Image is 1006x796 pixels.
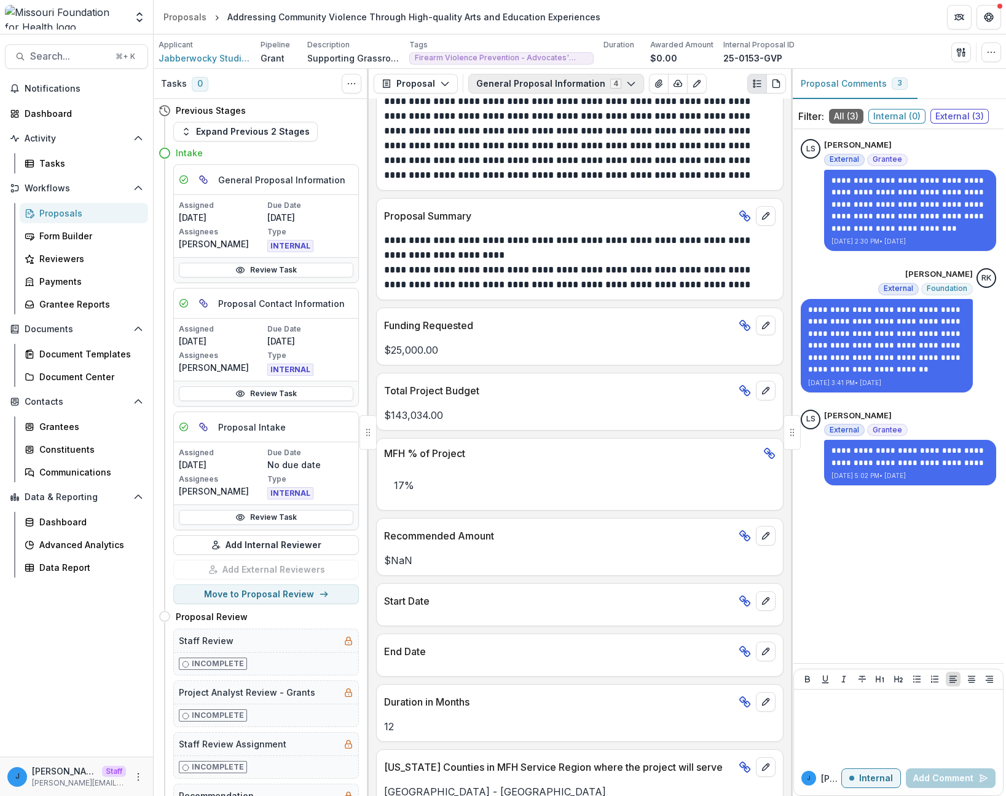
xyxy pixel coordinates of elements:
h5: Project Analyst Review - Grants [179,686,315,699]
p: Assignees [179,350,265,361]
span: External [884,284,913,293]
p: Internal Proposal ID [723,39,795,50]
p: [DATE] 3:41 PM • [DATE] [808,378,965,388]
p: [DATE] [179,335,265,348]
h3: Tasks [161,79,187,89]
span: Workflows [25,183,128,194]
button: Bullet List [910,672,924,687]
button: Italicize [836,672,851,687]
p: Assignees [179,474,265,485]
a: Document Center [20,367,148,387]
div: Reviewers [39,252,138,265]
a: Dashboard [5,103,148,124]
button: Internal [841,768,901,788]
div: Linda Schust [806,145,815,153]
p: 17% [384,468,776,503]
nav: breadcrumb [159,8,605,26]
p: Duration in Months [384,695,734,709]
button: edit [756,316,776,335]
button: Toggle View Cancelled Tasks [342,74,361,94]
div: ⌘ + K [113,50,138,63]
button: PDF view [766,74,786,94]
button: edit [756,757,776,777]
a: Constituents [20,439,148,460]
div: Constituents [39,443,138,456]
a: Proposals [159,8,211,26]
button: edit [756,381,776,400]
p: MFH % of Project [384,446,758,461]
div: Dashboard [25,107,138,120]
h5: Proposal Contact Information [218,297,345,310]
p: 12 [384,719,776,734]
button: Open Activity [5,129,148,148]
button: Open Documents [5,319,148,339]
p: [PERSON_NAME] [905,268,973,281]
button: View Attached Files [649,74,669,94]
img: Missouri Foundation for Health logo [5,5,126,30]
p: Incomplete [192,710,244,721]
div: Document Templates [39,348,138,360]
button: Strike [855,672,870,687]
span: Firearm Violence Prevention - Advocates' Network and Capacity Building - Innovation Funding [415,54,588,62]
p: [DATE] 5:02 PM • [DATE] [831,471,989,480]
button: Add Internal Reviewer [173,535,359,555]
p: Incomplete [192,658,244,669]
h5: Staff Review [179,634,234,647]
a: Advanced Analytics [20,535,148,555]
span: Notifications [25,84,143,94]
p: Applicant [159,39,193,50]
div: Proposals [163,10,206,23]
button: Edit as form [687,74,707,94]
button: Move to Proposal Review [173,584,359,604]
p: [PERSON_NAME][EMAIL_ADDRESS][DOMAIN_NAME] [32,765,97,778]
a: Grantees [20,416,148,437]
a: Review Task [179,386,353,401]
p: [DATE] 2:30 PM • [DATE] [831,237,989,246]
button: edit [756,526,776,546]
p: $NaN [384,553,776,568]
button: edit [756,642,776,661]
p: Start Date [384,594,734,608]
button: Parent task [194,170,213,189]
button: Open entity switcher [131,5,148,30]
span: All ( 3 ) [829,109,863,124]
button: Expand Previous 2 Stages [173,122,318,141]
p: [PERSON_NAME] [824,139,892,151]
div: Renee Klann [981,274,991,282]
button: Plaintext view [747,74,767,94]
button: Heading 2 [891,672,906,687]
div: Linda Schust [806,415,815,423]
p: Due Date [267,200,353,211]
span: Grantee [873,155,902,164]
div: Tasks [39,157,138,170]
a: Form Builder [20,226,148,246]
a: Review Task [179,263,353,277]
p: $25,000.00 [384,343,776,357]
h4: Previous Stages [176,104,246,117]
div: Payments [39,275,138,288]
span: 3 [897,79,902,87]
p: Type [267,226,353,237]
h5: General Proposal Information [218,173,345,186]
a: Grantee Reports [20,294,148,314]
h4: Proposal Review [176,610,248,623]
span: External ( 3 ) [930,109,989,124]
a: Tasks [20,153,148,173]
button: View dependent tasks [194,417,213,437]
p: Internal [859,773,893,784]
p: [PERSON_NAME] [179,361,265,374]
button: Search... [5,44,148,69]
div: Proposals [39,207,138,220]
a: Proposals [20,203,148,223]
p: Assigned [179,200,265,211]
p: Recommended Amount [384,528,734,543]
span: 0 [192,77,208,92]
p: Assignees [179,226,265,237]
span: Grantee [873,426,902,434]
p: [PERSON_NAME][EMAIL_ADDRESS][DOMAIN_NAME] [32,778,126,789]
button: Proposal [374,74,458,94]
p: Proposal Summary [384,209,734,223]
button: Get Help [977,5,1001,30]
button: General Proposal Information4 [468,74,644,94]
div: Grantees [39,420,138,433]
